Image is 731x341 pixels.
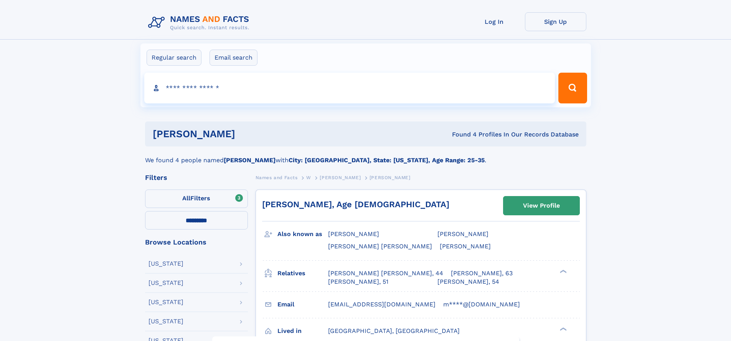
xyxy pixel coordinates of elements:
a: [PERSON_NAME] [PERSON_NAME], 44 [328,269,443,278]
a: Names and Facts [256,173,298,182]
input: search input [144,73,555,103]
a: Log In [464,12,525,31]
span: [PERSON_NAME] [440,243,491,250]
button: Search Button [558,73,587,103]
img: Logo Names and Facts [145,12,256,33]
h3: Lived in [277,324,328,338]
h3: Also known as [277,228,328,241]
div: [US_STATE] [149,261,183,267]
span: W [306,175,311,180]
h3: Relatives [277,267,328,280]
a: [PERSON_NAME] [320,173,361,182]
label: Email search [210,50,257,66]
span: [PERSON_NAME] [370,175,411,180]
b: [PERSON_NAME] [224,156,276,164]
div: [US_STATE] [149,318,183,324]
h3: Email [277,298,328,311]
label: Filters [145,190,248,208]
span: All [182,195,190,202]
span: [EMAIL_ADDRESS][DOMAIN_NAME] [328,301,436,308]
a: [PERSON_NAME], 54 [437,278,499,286]
span: [PERSON_NAME] [328,230,379,238]
a: W [306,173,311,182]
div: View Profile [523,197,560,215]
h1: [PERSON_NAME] [153,129,344,139]
span: [PERSON_NAME] [320,175,361,180]
div: Browse Locations [145,239,248,246]
div: [US_STATE] [149,299,183,305]
div: We found 4 people named with . [145,146,586,165]
label: Regular search [147,50,201,66]
span: [PERSON_NAME] [437,230,488,238]
a: [PERSON_NAME], 63 [451,269,513,278]
b: City: [GEOGRAPHIC_DATA], State: [US_STATE], Age Range: 25-35 [289,156,485,164]
div: Filters [145,174,248,181]
div: ❯ [558,326,567,331]
div: Found 4 Profiles In Our Records Database [343,130,579,139]
a: [PERSON_NAME], 51 [328,278,388,286]
span: [GEOGRAPHIC_DATA], [GEOGRAPHIC_DATA] [328,327,460,334]
span: [PERSON_NAME] [PERSON_NAME] [328,243,432,250]
a: [PERSON_NAME], Age [DEMOGRAPHIC_DATA] [262,200,449,209]
a: View Profile [503,196,579,215]
a: Sign Up [525,12,586,31]
div: [US_STATE] [149,280,183,286]
div: ❯ [558,269,567,274]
